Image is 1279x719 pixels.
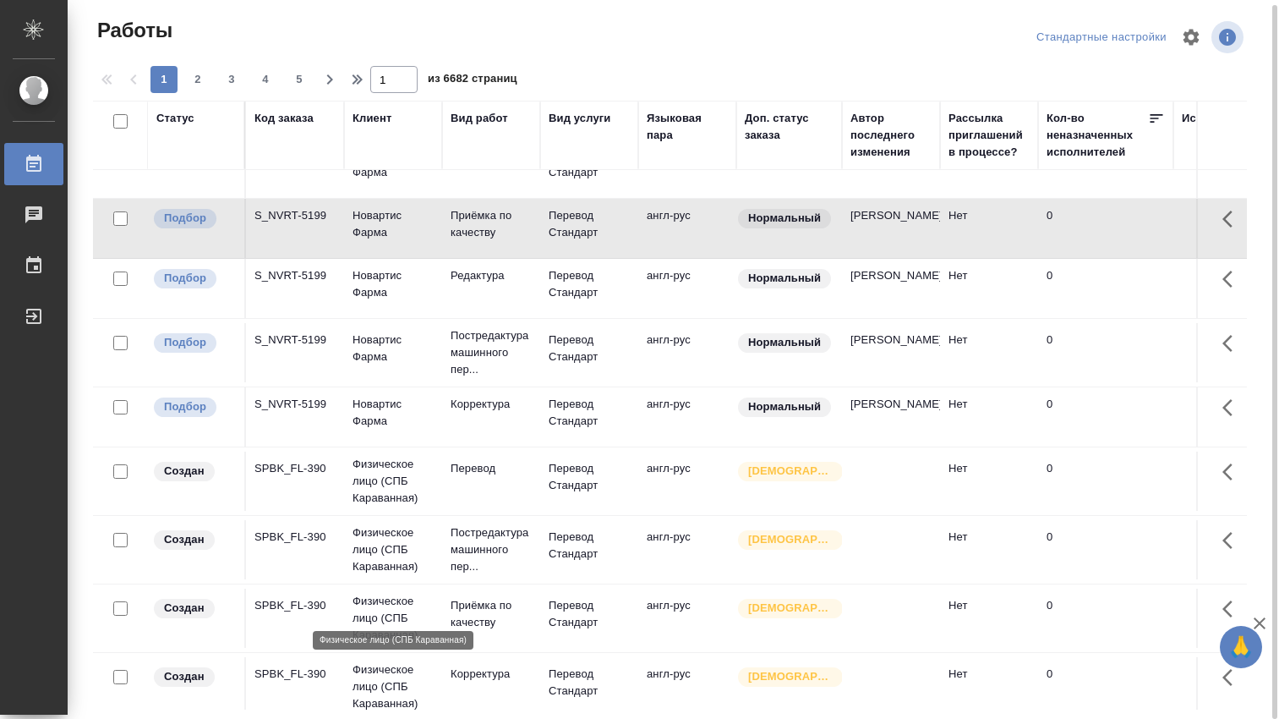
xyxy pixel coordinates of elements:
[1038,452,1173,511] td: 0
[1220,626,1262,668] button: 🙏
[1227,629,1255,665] span: 🙏
[940,323,1038,382] td: Нет
[254,110,314,127] div: Код заказа
[152,396,236,419] div: Можно подбирать исполнителей
[1211,21,1247,53] span: Посмотреть информацию
[748,398,821,415] p: Нормальный
[940,657,1038,716] td: Нет
[842,323,940,382] td: [PERSON_NAME]
[451,666,532,683] p: Корректура
[252,66,279,93] button: 4
[254,267,336,284] div: S_NVRT-5199
[184,71,211,88] span: 2
[1038,520,1173,579] td: 0
[286,71,313,88] span: 5
[451,110,508,127] div: Вид работ
[1038,323,1173,382] td: 0
[164,398,206,415] p: Подбор
[451,207,532,241] p: Приёмка по качеству
[451,460,532,477] p: Перевод
[1212,259,1253,299] button: Здесь прячутся важные кнопки
[252,71,279,88] span: 4
[164,463,205,480] p: Создан
[1047,110,1148,161] div: Кол-во неназначенных исполнителей
[638,520,736,579] td: англ-рус
[638,199,736,258] td: англ-рус
[647,110,728,144] div: Языковая пара
[842,199,940,258] td: [PERSON_NAME]
[254,529,336,546] div: SPBK_FL-390
[451,396,532,413] p: Корректура
[1038,199,1173,258] td: 0
[748,270,821,287] p: Нормальный
[638,323,736,382] td: англ-рус
[152,267,236,290] div: Можно подбирать исполнителей
[152,666,236,689] div: Заказ еще не согласован с клиентом, искать исполнителей рано
[748,210,821,227] p: Нормальный
[451,267,532,284] p: Редактура
[1038,657,1173,716] td: 0
[164,334,206,351] p: Подбор
[164,210,206,227] p: Подбор
[549,332,630,365] p: Перевод Стандарт
[353,332,434,365] p: Новартис Фарма
[638,657,736,716] td: англ-рус
[748,600,833,617] p: [DEMOGRAPHIC_DATA]
[549,110,611,127] div: Вид услуги
[745,110,834,144] div: Доп. статус заказа
[164,531,205,548] p: Создан
[353,267,434,301] p: Новартис Фарма
[218,71,245,88] span: 3
[152,332,236,354] div: Можно подбирать исполнителей
[164,270,206,287] p: Подбор
[152,597,236,620] div: Заказ еще не согласован с клиентом, искать исполнителей рано
[254,332,336,349] div: S_NVRT-5199
[1212,657,1253,698] button: Здесь прячутся важные кнопки
[940,452,1038,511] td: Нет
[638,259,736,318] td: англ-рус
[1038,589,1173,648] td: 0
[549,529,630,563] p: Перевод Стандарт
[748,668,833,685] p: [DEMOGRAPHIC_DATA]
[940,259,1038,318] td: Нет
[451,597,532,631] p: Приёмка по качеству
[549,460,630,494] p: Перевод Стандарт
[1038,259,1173,318] td: 0
[948,110,1030,161] div: Рассылка приглашений в процессе?
[1212,199,1253,239] button: Здесь прячутся важные кнопки
[353,396,434,430] p: Новартис Фарма
[940,520,1038,579] td: Нет
[549,207,630,241] p: Перевод Стандарт
[940,199,1038,258] td: Нет
[748,334,821,351] p: Нормальный
[218,66,245,93] button: 3
[353,456,434,507] p: Физическое лицо (СПБ Караванная)
[254,460,336,477] div: SPBK_FL-390
[164,600,205,617] p: Создан
[549,597,630,631] p: Перевод Стандарт
[254,396,336,413] div: S_NVRT-5199
[353,207,434,241] p: Новартис Фарма
[748,531,833,548] p: [DEMOGRAPHIC_DATA]
[152,460,236,483] div: Заказ еще не согласован с клиентом, искать исполнителей рано
[286,66,313,93] button: 5
[451,524,532,575] p: Постредактура машинного пер...
[638,589,736,648] td: англ-рус
[842,387,940,447] td: [PERSON_NAME]
[156,110,194,127] div: Статус
[254,207,336,224] div: S_NVRT-5199
[1038,387,1173,447] td: 0
[184,66,211,93] button: 2
[254,597,336,614] div: SPBK_FL-390
[353,661,434,712] p: Физическое лицо (СПБ Караванная)
[549,666,630,700] p: Перевод Стандарт
[1212,387,1253,428] button: Здесь прячутся важные кнопки
[1212,452,1253,492] button: Здесь прячутся важные кнопки
[638,387,736,447] td: англ-рус
[254,666,336,683] div: SPBK_FL-390
[93,17,172,44] span: Работы
[638,452,736,511] td: англ-рус
[152,207,236,230] div: Можно подбирать исполнителей
[549,396,630,430] p: Перевод Стандарт
[940,387,1038,447] td: Нет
